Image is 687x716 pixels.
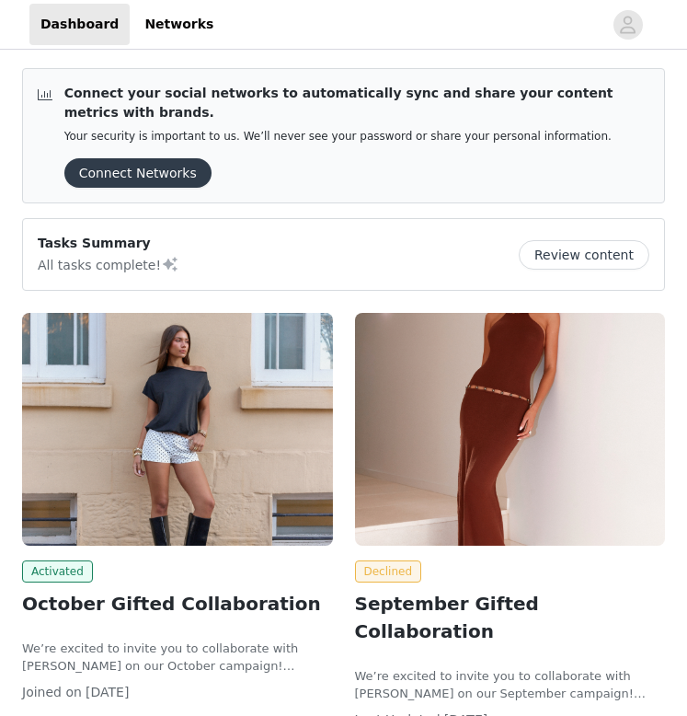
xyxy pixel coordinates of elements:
p: All tasks complete! [38,253,179,275]
p: Your security is important to us. We’ll never see your password or share your personal information. [64,130,649,144]
img: Peppermayo AUS [355,313,666,546]
p: We’re excited to invite you to collaborate with [PERSON_NAME] on our October campaign! [22,640,333,676]
p: We’re excited to invite you to collaborate with [PERSON_NAME] on our September campaign! [355,667,666,703]
p: Connect your social networks to automatically sync and share your content metrics with brands. [64,84,649,122]
span: Declined [355,560,422,583]
button: Connect Networks [64,158,212,188]
h2: September Gifted Collaboration [355,590,666,645]
span: [DATE] [86,685,129,699]
a: Networks [133,4,224,45]
span: Joined on [22,685,82,699]
span: Activated [22,560,93,583]
a: Dashboard [29,4,130,45]
h2: October Gifted Collaboration [22,590,333,618]
img: Peppermayo AUS [22,313,333,546]
button: Review content [519,240,649,270]
div: avatar [619,10,636,40]
p: Tasks Summary [38,234,179,253]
